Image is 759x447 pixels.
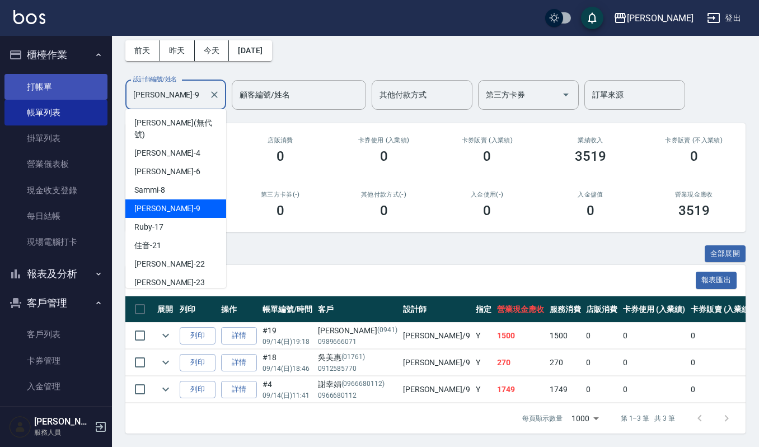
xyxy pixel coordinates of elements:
[221,354,257,371] a: 詳情
[473,376,494,403] td: Y
[13,10,45,24] img: Logo
[157,354,174,371] button: expand row
[449,191,526,198] h2: 入金使用(-)
[277,148,284,164] h3: 0
[125,40,160,61] button: 前天
[260,323,315,349] td: #19
[260,350,315,376] td: #18
[620,350,688,376] td: 0
[218,296,260,323] th: 操作
[260,296,315,323] th: 帳單編號/時間
[494,376,547,403] td: 1749
[4,40,107,69] button: 櫃檯作業
[154,296,177,323] th: 展開
[688,350,756,376] td: 0
[180,381,215,398] button: 列印
[4,374,107,399] a: 入金管理
[157,327,174,344] button: expand row
[494,296,547,323] th: 營業現金應收
[263,364,312,374] p: 09/14 (日) 18:46
[621,413,675,423] p: 第 1–3 筆 共 3 筆
[702,8,746,29] button: 登出
[260,376,315,403] td: #4
[473,350,494,376] td: Y
[583,323,620,349] td: 0
[318,352,397,364] div: 吳美惠
[4,151,107,177] a: 營業儀表板
[134,166,200,178] span: [PERSON_NAME] -6
[547,350,584,376] td: 270
[34,416,91,427] h5: [PERSON_NAME]
[473,296,494,323] th: 指定
[583,296,620,323] th: 店販消費
[609,7,698,30] button: [PERSON_NAME]
[552,137,629,144] h2: 業績收入
[4,229,107,255] a: 現場電腦打卡
[34,427,91,437] p: 服務人員
[318,337,397,347] p: 0989666071
[587,203,594,218] h3: 0
[160,40,195,61] button: 昨天
[380,203,388,218] h3: 0
[400,376,473,403] td: [PERSON_NAME] /9
[180,354,215,371] button: 列印
[4,178,107,203] a: 現金收支登錄
[522,413,563,423] p: 每頁顯示數量
[583,350,620,376] td: 0
[620,376,688,403] td: 0
[627,11,694,25] div: [PERSON_NAME]
[494,323,547,349] td: 1500
[207,87,222,103] button: Clear
[494,350,547,376] td: 270
[134,221,163,233] span: Ruby -17
[552,191,629,198] h2: 入金儲值
[620,323,688,349] td: 0
[221,381,257,398] a: 詳情
[4,288,107,318] button: 客戶管理
[134,117,217,141] span: [PERSON_NAME] (無代號)
[690,148,698,164] h3: 0
[377,325,397,337] p: (0941)
[134,240,161,252] span: 佳音 -21
[133,75,177,83] label: 設計師編號/姓名
[263,390,312,401] p: 09/14 (日) 11:41
[341,379,385,390] p: (0966680112)
[4,203,107,229] a: 每日結帳
[4,125,107,151] a: 掛單列表
[157,381,174,398] button: expand row
[341,352,366,364] p: (01761)
[134,147,200,159] span: [PERSON_NAME] -4
[4,100,107,125] a: 帳單列表
[400,323,473,349] td: [PERSON_NAME] /9
[134,203,200,215] span: [PERSON_NAME] -9
[242,191,319,198] h2: 第三方卡券(-)
[4,348,107,374] a: 卡券管理
[696,272,737,289] button: 報表匯出
[620,296,688,323] th: 卡券使用 (入業績)
[4,322,107,347] a: 客戶列表
[242,137,319,144] h2: 店販消費
[567,403,603,434] div: 1000
[483,203,491,218] h3: 0
[318,325,397,337] div: [PERSON_NAME]
[400,350,473,376] td: [PERSON_NAME] /9
[655,137,732,144] h2: 卡券販賣 (不入業績)
[221,327,257,344] a: 詳情
[318,364,397,374] p: 0912585770
[449,137,526,144] h2: 卡券販賣 (入業績)
[575,148,606,164] h3: 3519
[318,390,397,401] p: 0966680112
[678,203,710,218] h3: 3519
[583,376,620,403] td: 0
[655,191,732,198] h2: 營業現金應收
[318,379,397,390] div: 謝幸娟
[195,40,229,61] button: 今天
[277,203,284,218] h3: 0
[547,376,584,403] td: 1749
[180,327,215,344] button: 列印
[139,275,696,286] span: 訂單列表
[134,277,205,288] span: [PERSON_NAME] -23
[4,74,107,100] a: 打帳單
[345,191,422,198] h2: 其他付款方式(-)
[688,376,756,403] td: 0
